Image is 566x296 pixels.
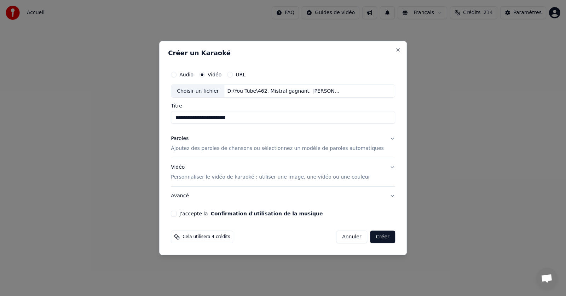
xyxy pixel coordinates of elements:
[336,231,367,243] button: Annuler
[171,104,395,109] label: Titre
[171,85,224,98] div: Choisir un fichier
[183,234,230,240] span: Cela utilisera 4 crédits
[168,50,398,56] h2: Créer un Karaoké
[171,158,395,187] button: VidéoPersonnaliser le vidéo de karaoké : utiliser une image, une vidéo ou une couleur
[171,164,370,181] div: Vidéo
[171,187,395,205] button: Avancé
[171,174,370,181] p: Personnaliser le vidéo de karaoké : utiliser une image, une vidéo ou une couleur
[225,88,345,95] div: D:\You Tube\462. Mistral gagnant. [PERSON_NAME]\Mistral Gagnant. [PERSON_NAME].mp4
[236,72,246,77] label: URL
[179,72,194,77] label: Audio
[171,130,395,158] button: ParolesAjoutez des paroles de chansons ou sélectionnez un modèle de paroles automatiques
[179,211,323,216] label: J'accepte la
[211,211,323,216] button: J'accepte la
[208,72,221,77] label: Vidéo
[171,135,189,143] div: Paroles
[370,231,395,243] button: Créer
[171,145,384,152] p: Ajoutez des paroles de chansons ou sélectionnez un modèle de paroles automatiques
